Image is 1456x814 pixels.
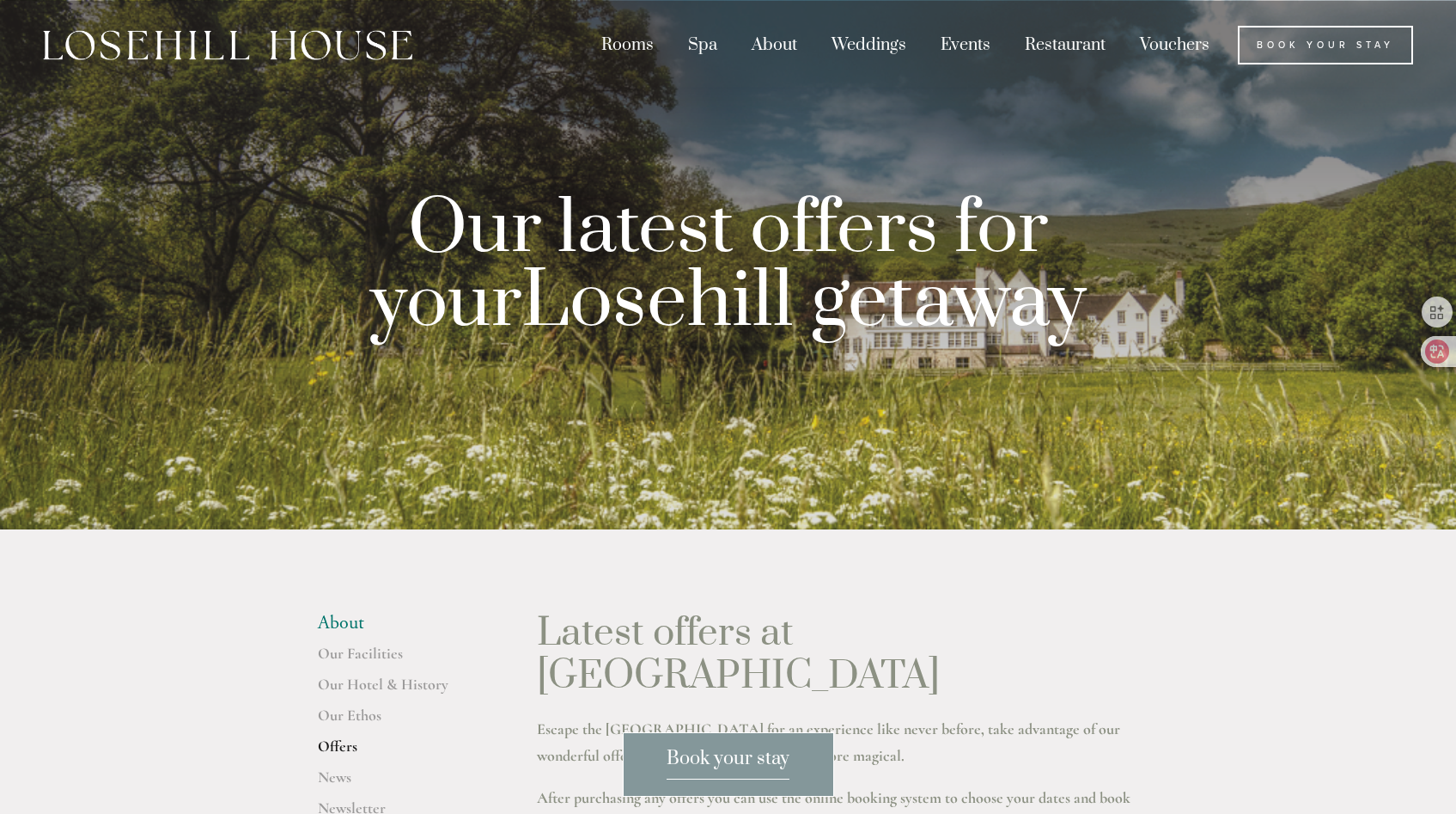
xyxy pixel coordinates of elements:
[623,732,834,797] a: Book your stay
[43,30,412,60] img: Losehill House
[1238,26,1413,64] a: Book Your Stay
[586,26,669,64] div: Rooms
[537,716,1139,768] p: Escape the [GEOGRAPHIC_DATA] for an experience like never before, take advantage of our wonderful...
[1124,26,1225,64] a: Vouchers
[345,195,1112,342] p: Our latest offers for your
[816,26,922,64] div: Weddings
[521,254,1086,351] strong: Losehill getaway
[1009,26,1121,64] div: Restaurant
[318,675,482,706] a: Our Hotel & History
[667,747,789,780] span: Book your stay
[318,706,482,737] a: Our Ethos
[318,612,482,634] li: About
[736,26,813,64] div: About
[925,26,1006,64] div: Events
[318,644,482,675] a: Our Facilities
[673,26,733,64] div: Spa
[537,612,1139,699] h1: Latest offers at [GEOGRAPHIC_DATA]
